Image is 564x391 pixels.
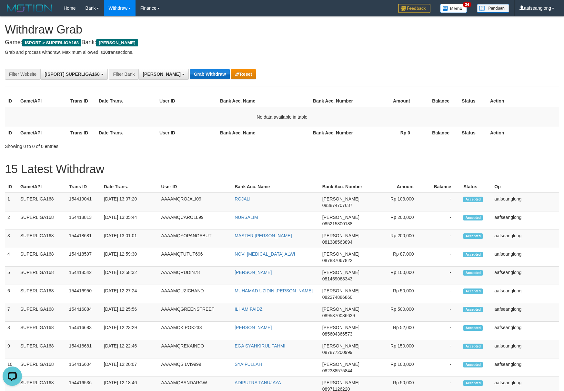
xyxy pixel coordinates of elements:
span: Accepted [463,197,483,202]
td: Rp 50,000 [368,285,424,303]
td: [DATE] 12:58:32 [101,267,159,285]
td: 9 [5,340,18,358]
th: Balance [424,181,461,193]
span: Copy 081459068343 to clipboard [322,276,352,281]
a: MASTER [PERSON_NAME] [235,233,292,238]
td: aafseanglong [492,248,559,267]
td: - [424,285,461,303]
a: ROJALI [235,196,250,201]
td: 154418681 [66,230,101,248]
td: SUPERLIGA168 [18,211,66,230]
h1: 15 Latest Withdraw [5,163,559,176]
a: [PERSON_NAME] [235,325,272,330]
h4: Game: Bank: [5,39,559,46]
th: Bank Acc. Name [217,95,310,107]
span: Accepted [463,380,483,386]
img: Feedback.jpg [398,4,430,13]
span: 34 [463,2,471,7]
span: Copy 082274886860 to clipboard [322,295,352,300]
span: [PERSON_NAME] [322,196,359,201]
td: [DATE] 12:27:24 [101,285,159,303]
td: 3 [5,230,18,248]
td: - [424,248,461,267]
td: - [424,340,461,358]
td: AAAAMQSILVI9999 [158,358,232,377]
th: Bank Acc. Name [217,127,310,139]
a: MUHAMAD UZIDIN [PERSON_NAME] [235,288,313,293]
td: 154416681 [66,340,101,358]
div: Showing 0 to 0 of 0 entries [5,141,230,150]
span: Copy 085215800188 to clipboard [322,221,352,226]
td: SUPERLIGA168 [18,322,66,340]
span: Accepted [463,288,483,294]
th: Balance [420,127,459,139]
th: User ID [157,95,217,107]
td: Rp 103,000 [368,193,424,211]
th: Bank Acc. Number [320,181,368,193]
span: Copy 087877200999 to clipboard [322,350,352,355]
td: Rp 500,000 [368,303,424,322]
a: EGA SYAHKIRUL FAHMI [235,343,285,348]
td: 154418813 [66,211,101,230]
a: NURSALIM [235,215,258,220]
th: Op [492,181,559,193]
span: Copy 087837067822 to clipboard [322,258,352,263]
span: Accepted [463,325,483,331]
th: Bank Acc. Number [310,127,360,139]
span: ISPORT > SUPERLIGA168 [22,39,81,46]
span: Accepted [463,362,483,367]
th: Date Trans. [96,127,157,139]
td: aafseanglong [492,193,559,211]
button: Open LiveChat chat widget [3,3,22,22]
th: Game/API [18,127,68,139]
span: Accepted [463,252,483,257]
td: aafseanglong [492,267,559,285]
td: aafseanglong [492,358,559,377]
th: User ID [157,127,217,139]
th: Amount [360,95,420,107]
th: ID [5,127,18,139]
td: 1 [5,193,18,211]
span: [PERSON_NAME] [96,39,138,46]
th: Action [488,95,559,107]
a: ADIPUTRA TANUJAYA [235,380,281,385]
th: Rp 0 [360,127,420,139]
td: [DATE] 13:05:44 [101,211,159,230]
td: - [424,358,461,377]
a: ILHAM FAIDZ [235,307,262,312]
th: Status [459,95,488,107]
span: [PERSON_NAME] [322,307,359,312]
td: Rp 200,000 [368,230,424,248]
td: 5 [5,267,18,285]
td: 7 [5,303,18,322]
td: - [424,193,461,211]
td: 6 [5,285,18,303]
td: AAAAMQUZICHAND [158,285,232,303]
td: AAAAMQYOPANGABUT [158,230,232,248]
button: Grab Withdraw [190,69,230,79]
strong: 10 [103,50,108,55]
td: 154416884 [66,303,101,322]
td: 4 [5,248,18,267]
span: Copy 085604366573 to clipboard [322,331,352,337]
td: - [424,230,461,248]
th: Date Trans. [96,95,157,107]
span: [PERSON_NAME] [322,251,359,257]
td: - [424,322,461,340]
th: ID [5,181,18,193]
td: SUPERLIGA168 [18,358,66,377]
td: 2 [5,211,18,230]
td: AAAAMQKIPOK233 [158,322,232,340]
p: Grab and process withdraw. Maximum allowed is transactions. [5,49,559,55]
th: Action [488,127,559,139]
td: - [424,303,461,322]
td: Rp 100,000 [368,358,424,377]
td: Rp 100,000 [368,267,424,285]
button: [ISPORT] SUPERLIGA168 [40,69,107,80]
span: Accepted [463,270,483,276]
a: [PERSON_NAME] [235,270,272,275]
td: aafseanglong [492,211,559,230]
td: 154416604 [66,358,101,377]
img: panduan.png [477,4,509,13]
div: Filter Website [5,69,40,80]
